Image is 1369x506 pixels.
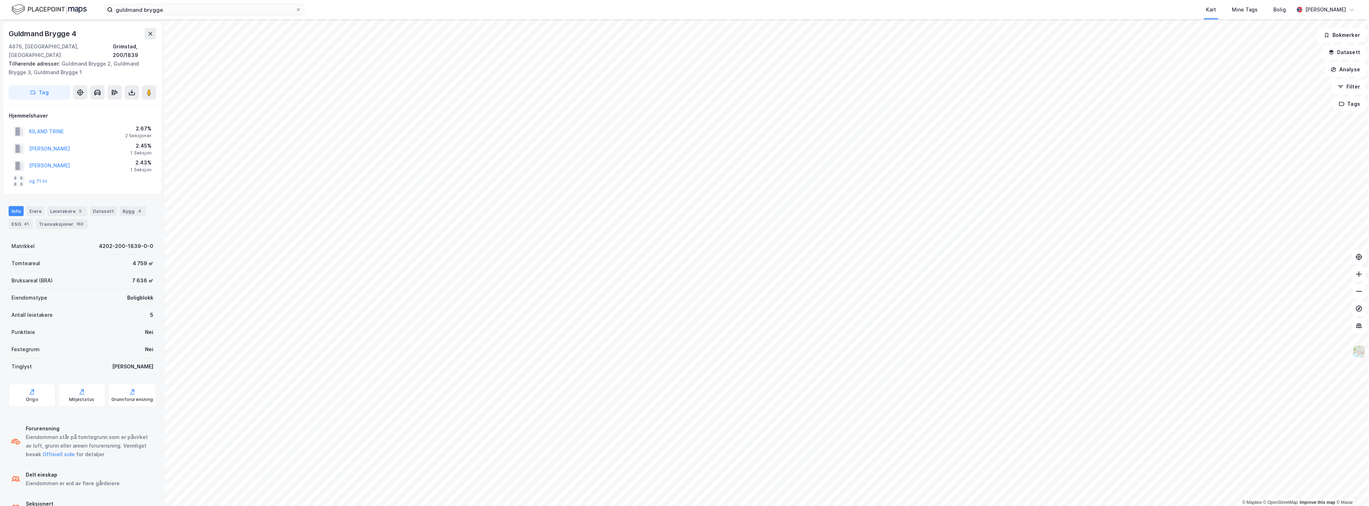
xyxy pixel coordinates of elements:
div: 2.43% [130,158,152,167]
div: Grunnforurensning [111,397,153,402]
div: 2.45% [130,142,152,150]
div: Forurensning [26,424,153,433]
div: 5 [150,311,153,319]
div: Kontrollprogram for chat [1333,472,1369,506]
div: 4 [136,207,143,215]
div: Festegrunn [11,345,39,354]
div: Antall leietakere [11,311,53,319]
span: Tilhørende adresser: [9,61,62,67]
div: Guldmand Brygge 4 [9,28,78,39]
div: Guldmand Brygge 2, Guldmand Brygge 3, Guldmand Brygge 1 [9,59,150,77]
div: Leietakere [47,206,87,216]
button: Tag [9,85,70,100]
div: Hjemmelshaver [9,111,156,120]
div: [PERSON_NAME] [112,362,153,371]
div: Boligblokk [127,293,153,302]
div: 41 [23,220,30,228]
a: Improve this map [1300,500,1335,505]
div: Bygg [120,206,146,216]
button: Bokmerker [1318,28,1366,42]
div: Bruksareal (BRA) [11,276,53,285]
div: ESG [9,219,33,229]
div: 4876, [GEOGRAPHIC_DATA], [GEOGRAPHIC_DATA] [9,42,113,59]
div: Eiere [27,206,44,216]
div: Transaksjoner [36,219,88,229]
button: Tags [1333,97,1366,111]
div: Eiendomstype [11,293,47,302]
div: 4 759 ㎡ [133,259,153,268]
div: Punktleie [11,328,35,336]
input: Søk på adresse, matrikkel, gårdeiere, leietakere eller personer [113,4,296,15]
div: 2 Seksjoner [125,133,152,139]
div: Origo [26,397,38,402]
div: Miljøstatus [69,397,94,402]
div: Tinglyst [11,362,32,371]
img: Z [1352,345,1366,358]
div: 163 [75,220,85,228]
div: Datasett [90,206,117,216]
div: Grimstad, 200/1839 [113,42,156,59]
div: Kart [1206,5,1216,14]
div: 2.67% [125,124,152,133]
div: Nei [145,328,153,336]
div: Nei [145,345,153,354]
a: Mapbox [1242,500,1262,505]
img: logo.f888ab2527a4732fd821a326f86c7f29.svg [11,3,87,16]
div: Delt eieskap [26,471,120,479]
div: 1 Seksjon [130,150,152,156]
div: [PERSON_NAME] [1305,5,1346,14]
div: Bolig [1273,5,1286,14]
a: OpenStreetMap [1263,500,1298,505]
div: Info [9,206,24,216]
div: Matrikkel [11,242,35,250]
button: Datasett [1322,45,1366,59]
div: Eiendommen står på tomtegrunn som er påvirket av luft, grunn eller annen forurensning. Vennligst ... [26,433,153,459]
div: 7 636 ㎡ [132,276,153,285]
button: Filter [1332,80,1366,94]
div: 4202-200-1839-0-0 [99,242,153,250]
div: 5 [77,207,84,215]
button: Analyse [1325,62,1366,77]
div: Eiendommen er eid av flere gårdeiere [26,479,120,488]
iframe: Chat Widget [1333,472,1369,506]
div: Mine Tags [1232,5,1258,14]
div: 1 Seksjon [130,167,152,173]
div: Tomteareal [11,259,40,268]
